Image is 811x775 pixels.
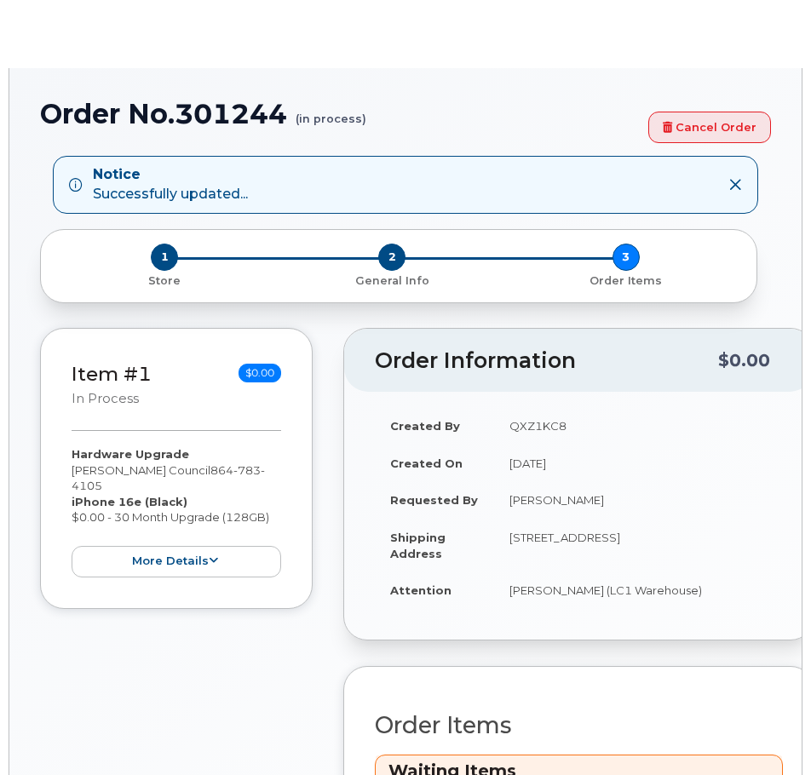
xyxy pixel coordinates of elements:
div: [PERSON_NAME] Council $0.00 - 30 Month Upgrade (128GB) [72,446,281,577]
p: General Info [282,273,503,289]
a: 1 Store [55,271,275,289]
span: $0.00 [239,364,281,382]
strong: Created By [390,419,460,433]
span: 783 [233,463,261,477]
strong: Shipping Address [390,531,446,560]
div: Successfully updated... [93,165,248,204]
strong: Hardware Upgrade [72,447,189,461]
a: Item #1 [72,362,152,386]
span: 2 [378,244,405,271]
p: Store [61,273,268,289]
span: 1 [151,244,178,271]
small: in process [72,391,139,406]
td: [DATE] [494,445,783,482]
small: (in process) [296,99,366,125]
strong: iPhone 16e (Black) [72,495,187,508]
button: more details [72,546,281,577]
h2: Order Items [375,713,783,738]
h1: Order No.301244 [40,99,640,129]
td: [PERSON_NAME] (LC1 Warehouse) [494,571,783,609]
div: $0.00 [718,344,770,376]
td: [STREET_ADDRESS] [494,519,783,571]
strong: Requested By [390,493,478,507]
h2: Order Information [375,349,718,373]
a: Cancel Order [648,112,771,143]
strong: Notice [93,165,248,185]
a: 2 General Info [275,271,509,289]
td: QXZ1KC8 [494,407,783,445]
td: [PERSON_NAME] [494,481,783,519]
strong: Attention [390,583,452,597]
strong: Created On [390,456,463,470]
